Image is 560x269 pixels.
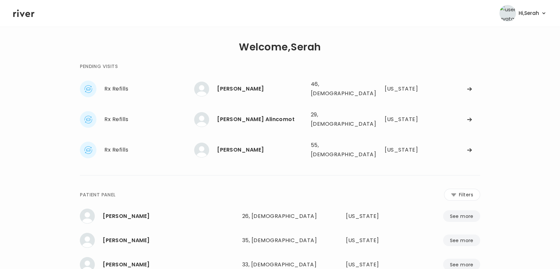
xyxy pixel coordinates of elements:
div: Colorado [385,84,422,94]
img: Sara Willott [194,82,209,97]
span: Hi, Serah [519,9,539,18]
img: Jessa Mae Alincomot [194,112,209,127]
img: user avatar [499,5,516,22]
img: Taylor Stewart [80,209,95,224]
div: Rx Refills [104,84,194,94]
div: PATIENT PANEL [80,191,115,199]
div: Rx Refills [104,145,194,155]
div: Margo Gonzalez [103,236,237,245]
img: JANET BAIN [194,143,209,158]
div: Sara Willott [217,84,305,94]
h1: Welcome, Serah [239,42,321,52]
div: Jessa Mae Alincomot [217,115,305,124]
div: PENDING VISITS [80,62,118,70]
button: user avatarHi,Serah [499,5,547,22]
div: 29, [DEMOGRAPHIC_DATA] [311,110,364,129]
button: Filters [444,189,480,201]
div: 55, [DEMOGRAPHIC_DATA] [311,141,364,159]
button: See more [443,210,480,222]
div: Wisconsin [385,145,422,155]
div: Colorado [385,115,422,124]
div: 35, [DEMOGRAPHIC_DATA] [242,236,318,245]
div: 46, [DEMOGRAPHIC_DATA] [311,80,364,98]
div: Texas [346,236,399,245]
button: See more [443,235,480,246]
div: Rx Refills [104,115,194,124]
img: Margo Gonzalez [80,233,95,248]
div: 26, [DEMOGRAPHIC_DATA] [242,212,318,221]
div: Texas [346,212,399,221]
div: JANET BAIN [217,145,305,155]
div: Taylor Stewart [103,212,237,221]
